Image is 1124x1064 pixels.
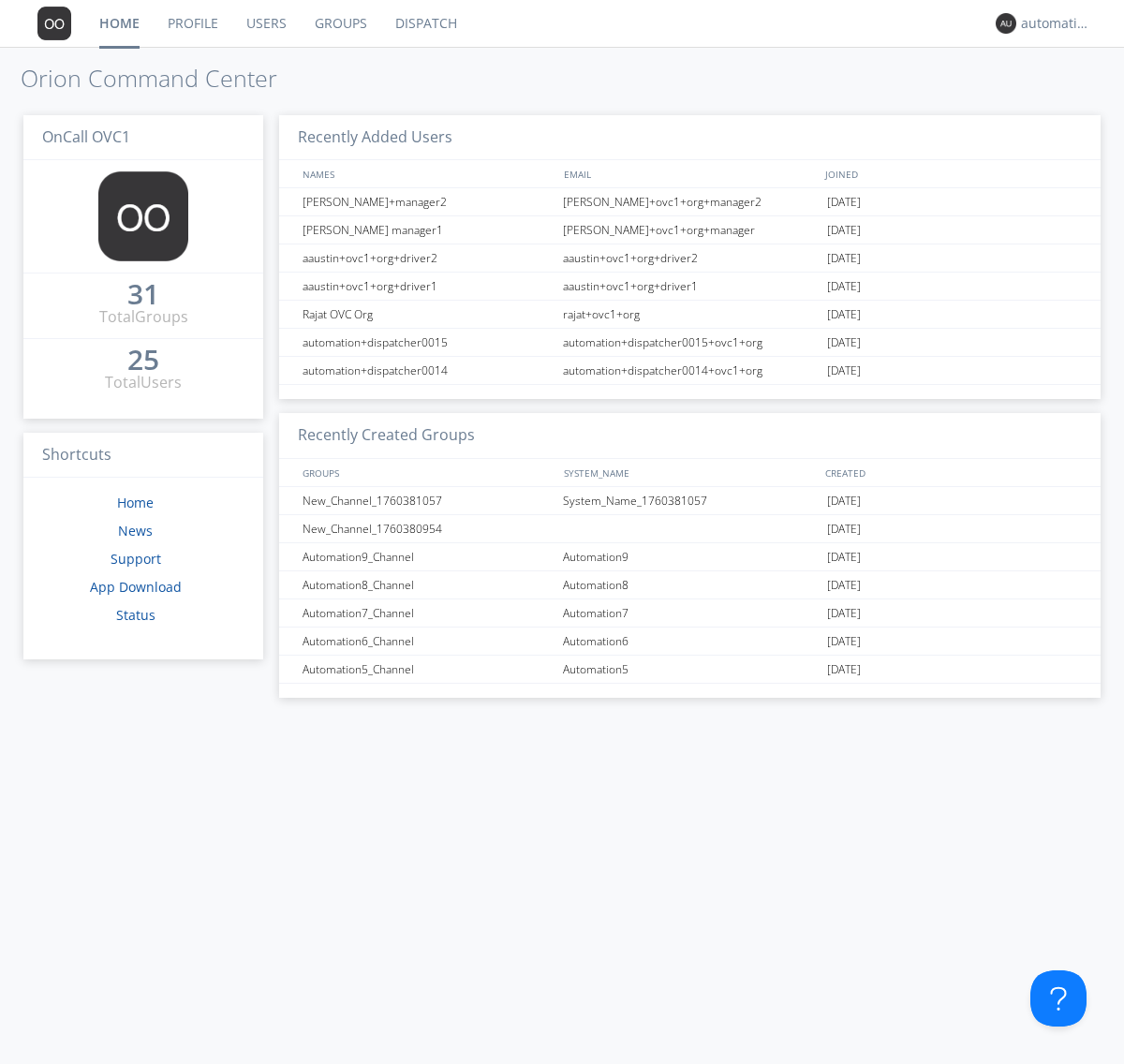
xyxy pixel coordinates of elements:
a: [PERSON_NAME] manager1[PERSON_NAME]+ovc1+org+manager[DATE] [279,216,1101,244]
a: Automation6_ChannelAutomation6[DATE] [279,628,1101,656]
iframe: Toggle Customer Support [1030,970,1087,1027]
div: Automation9 [558,543,822,570]
div: Automation6_Channel [298,628,557,655]
a: App Download [90,578,182,596]
div: EMAIL [559,160,821,187]
h3: Shortcuts [23,433,263,479]
div: aaustin+ovc1+org+driver1 [558,273,822,300]
div: Automation5_Channel [298,656,557,683]
img: 373638.png [996,13,1016,34]
h3: Recently Created Groups [279,413,1101,459]
a: Automation8_ChannelAutomation8[DATE] [279,571,1101,599]
a: aaustin+ovc1+org+driver1aaustin+ovc1+org+driver1[DATE] [279,273,1101,301]
div: automation+dispatcher0015 [298,329,557,356]
div: New_Channel_1760380954 [298,515,557,542]
a: News [118,522,153,539]
div: New_Channel_1760381057 [298,487,557,514]
div: JOINED [821,160,1083,187]
div: Rajat OVC Org [298,301,557,328]
div: [PERSON_NAME]+ovc1+org+manager [558,216,822,244]
span: [DATE] [827,656,861,684]
div: Automation7_Channel [298,599,557,627]
div: GROUPS [298,459,555,486]
span: [DATE] [827,571,861,599]
div: rajat+ovc1+org [558,301,822,328]
div: automation+dispatcher0014+ovc1+org [558,357,822,384]
div: CREATED [821,459,1083,486]
a: New_Channel_1760381057System_Name_1760381057[DATE] [279,487,1101,515]
a: Automation5_ChannelAutomation5[DATE] [279,656,1101,684]
span: [DATE] [827,301,861,329]
div: SYSTEM_NAME [559,459,821,486]
span: [DATE] [827,599,861,628]
div: Automation7 [558,599,822,627]
a: Automation9_ChannelAutomation9[DATE] [279,543,1101,571]
div: Total Users [105,372,182,393]
a: automation+dispatcher0014automation+dispatcher0014+ovc1+org[DATE] [279,357,1101,385]
h3: Recently Added Users [279,115,1101,161]
a: 31 [127,285,159,306]
span: [DATE] [827,515,861,543]
a: [PERSON_NAME]+manager2[PERSON_NAME]+ovc1+org+manager2[DATE] [279,188,1101,216]
span: [DATE] [827,216,861,244]
span: OnCall OVC1 [42,126,130,147]
div: 31 [127,285,159,303]
div: aaustin+ovc1+org+driver2 [298,244,557,272]
span: [DATE] [827,329,861,357]
div: Automation6 [558,628,822,655]
a: Support [111,550,161,568]
img: 373638.png [98,171,188,261]
div: [PERSON_NAME]+manager2 [298,188,557,215]
span: [DATE] [827,188,861,216]
div: 25 [127,350,159,369]
a: automation+dispatcher0015automation+dispatcher0015+ovc1+org[DATE] [279,329,1101,357]
a: Automation7_ChannelAutomation7[DATE] [279,599,1101,628]
div: automation+dispatcher0014 [298,357,557,384]
a: Rajat OVC Orgrajat+ovc1+org[DATE] [279,301,1101,329]
span: [DATE] [827,357,861,385]
span: [DATE] [827,244,861,273]
div: aaustin+ovc1+org+driver2 [558,244,822,272]
span: [DATE] [827,273,861,301]
a: Home [117,494,154,511]
a: 25 [127,350,159,372]
div: Automation8 [558,571,822,598]
div: automation+dispatcher0014 [1021,14,1091,33]
img: 373638.png [37,7,71,40]
div: System_Name_1760381057 [558,487,822,514]
div: Automation8_Channel [298,571,557,598]
div: automation+dispatcher0015+ovc1+org [558,329,822,356]
span: [DATE] [827,487,861,515]
a: aaustin+ovc1+org+driver2aaustin+ovc1+org+driver2[DATE] [279,244,1101,273]
div: [PERSON_NAME]+ovc1+org+manager2 [558,188,822,215]
span: [DATE] [827,543,861,571]
div: Total Groups [99,306,188,328]
div: [PERSON_NAME] manager1 [298,216,557,244]
div: NAMES [298,160,555,187]
div: aaustin+ovc1+org+driver1 [298,273,557,300]
div: Automation5 [558,656,822,683]
a: New_Channel_1760380954[DATE] [279,515,1101,543]
span: [DATE] [827,628,861,656]
div: Automation9_Channel [298,543,557,570]
a: Status [116,606,155,624]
